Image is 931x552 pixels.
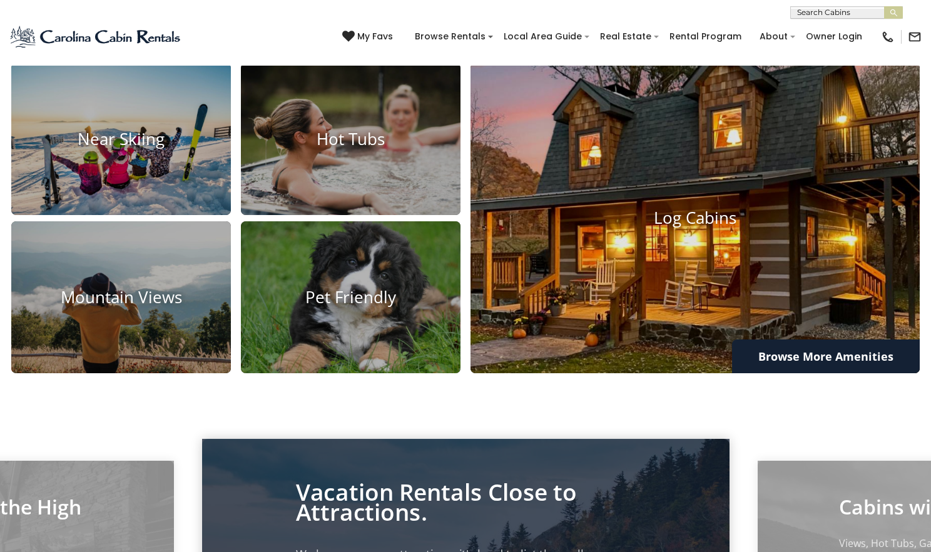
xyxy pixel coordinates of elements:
a: Browse More Amenities [732,339,920,373]
img: phone-regular-black.png [881,30,895,44]
p: Vacation Rentals Close to Attractions. [295,483,636,523]
span: My Favs [357,30,393,43]
img: mail-regular-black.png [908,30,922,44]
h4: Hot Tubs [241,129,460,149]
a: Log Cabins [471,63,920,373]
h4: Mountain Views [11,288,231,307]
a: Local Area Guide [497,27,588,46]
a: Near Skiing [11,63,231,215]
img: Blue-2.png [9,24,183,49]
a: Real Estate [594,27,658,46]
h4: Near Skiing [11,129,231,149]
a: Owner Login [800,27,868,46]
a: Hot Tubs [241,63,460,215]
h4: Pet Friendly [241,288,460,307]
a: Mountain Views [11,221,231,373]
a: My Favs [342,30,396,44]
a: Pet Friendly [241,221,460,373]
a: Browse Rentals [409,27,492,46]
a: Rental Program [663,27,748,46]
h4: Log Cabins [471,209,920,228]
a: About [753,27,794,46]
